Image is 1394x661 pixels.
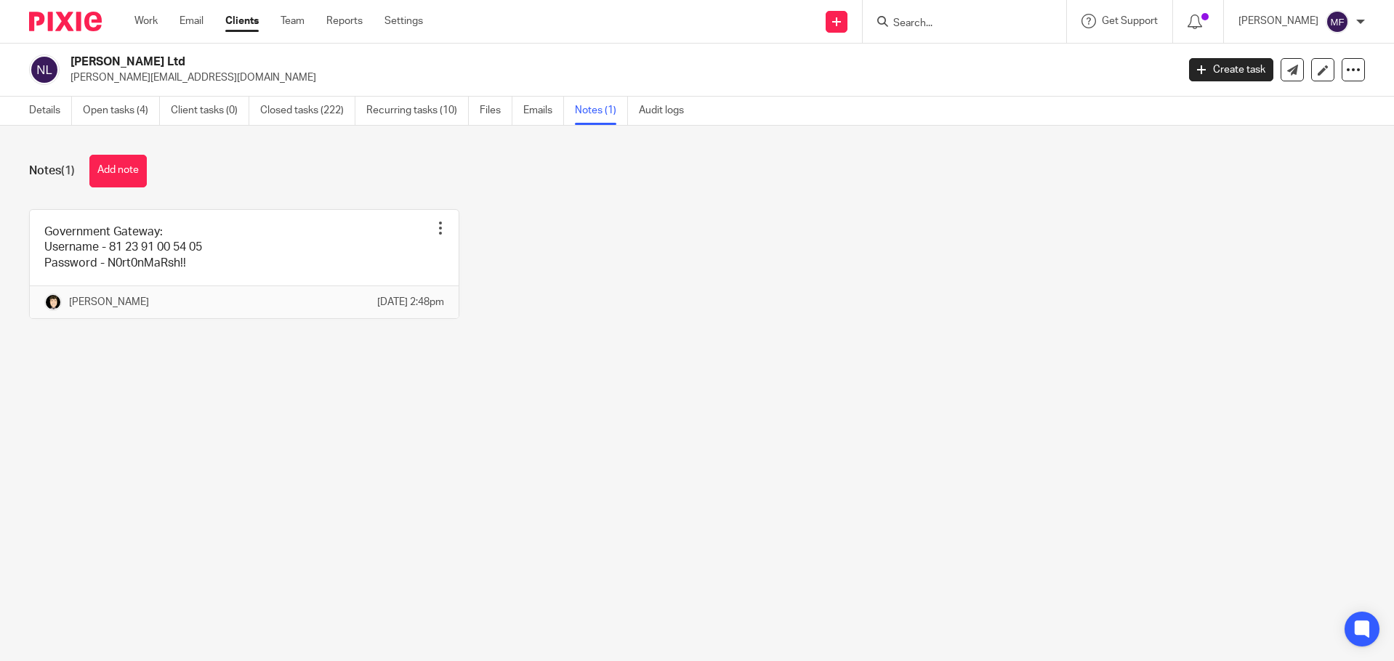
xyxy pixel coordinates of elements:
a: Client tasks (0) [171,97,249,125]
a: Recurring tasks (10) [366,97,469,125]
a: Reports [326,14,363,28]
img: Pixie [29,12,102,31]
p: [PERSON_NAME][EMAIL_ADDRESS][DOMAIN_NAME] [70,70,1167,85]
a: Team [281,14,305,28]
p: [DATE] 2:48pm [377,295,444,309]
a: Details [29,97,72,125]
p: [PERSON_NAME] [1238,14,1318,28]
a: Create task [1189,58,1273,81]
a: Open tasks (4) [83,97,160,125]
p: [PERSON_NAME] [69,295,149,309]
a: Work [134,14,158,28]
a: Emails [523,97,564,125]
input: Search [892,17,1023,31]
span: Get Support [1102,16,1158,26]
a: Audit logs [639,97,695,125]
img: Ashley%20Black.png [44,293,62,311]
button: Add note [89,155,147,187]
a: Email [180,14,204,28]
img: svg%3E [29,54,60,85]
a: Clients [225,14,259,28]
img: svg%3E [1326,10,1349,33]
h1: Notes [29,163,75,179]
a: Closed tasks (222) [260,97,355,125]
h2: [PERSON_NAME] Ltd [70,54,948,70]
a: Settings [384,14,423,28]
a: Files [480,97,512,125]
span: (1) [61,165,75,177]
a: Notes (1) [575,97,628,125]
